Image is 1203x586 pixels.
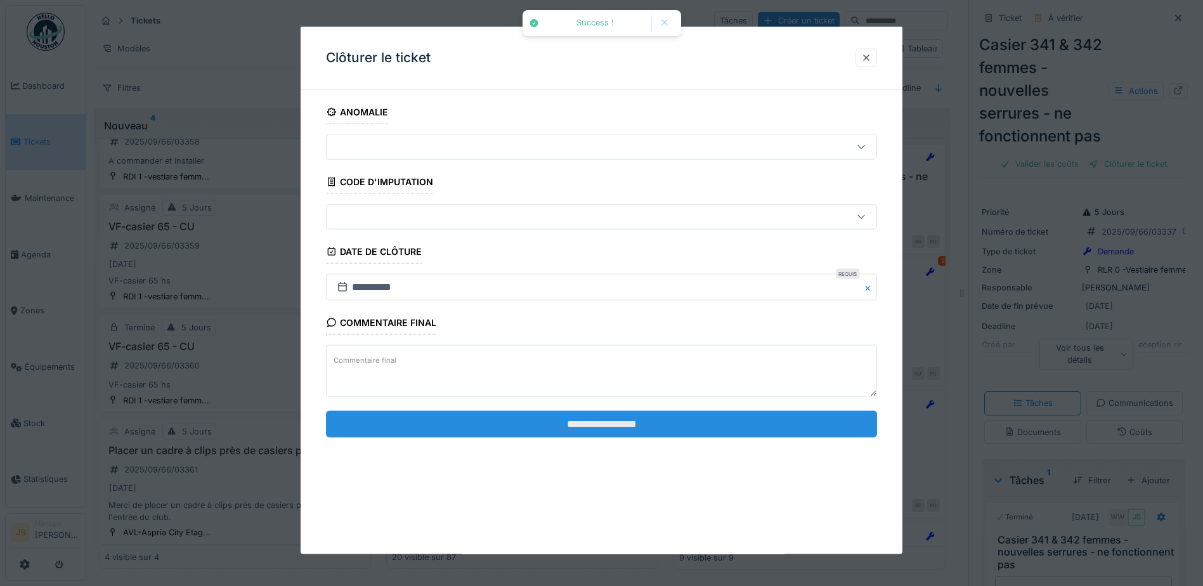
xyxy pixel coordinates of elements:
[326,242,422,264] div: Date de clôture
[545,18,645,29] div: Success !
[836,269,859,279] div: Requis
[326,103,388,124] div: Anomalie
[863,274,877,301] button: Close
[331,352,399,368] label: Commentaire final
[326,173,433,194] div: Code d'imputation
[326,50,431,66] h3: Clôturer le ticket
[326,313,436,335] div: Commentaire final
